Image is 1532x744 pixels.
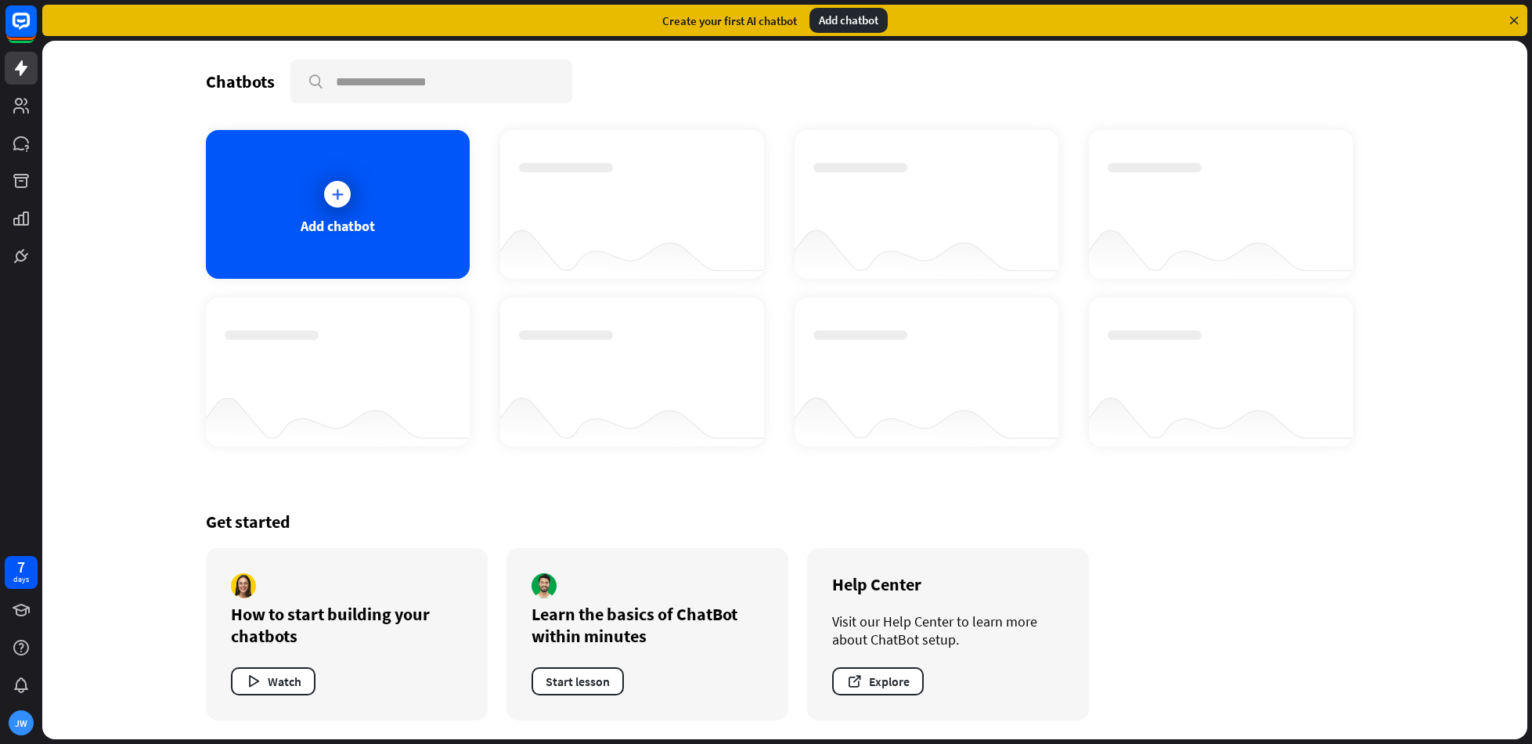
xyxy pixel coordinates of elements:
div: JW [9,710,34,735]
a: 7 days [5,556,38,589]
div: Help Center [832,573,1064,595]
button: Start lesson [532,667,624,695]
div: Add chatbot [809,8,888,33]
img: author [532,573,557,598]
div: Chatbots [206,70,275,92]
button: Explore [832,667,924,695]
div: How to start building your chatbots [231,603,463,647]
img: author [231,573,256,598]
div: days [13,574,29,585]
div: Add chatbot [301,217,375,235]
div: Learn the basics of ChatBot within minutes [532,603,763,647]
button: Open LiveChat chat widget [13,6,59,53]
div: 7 [17,560,25,574]
div: Visit our Help Center to learn more about ChatBot setup. [832,612,1064,648]
div: Get started [206,511,1364,533]
div: Create your first AI chatbot [662,13,797,28]
button: Watch [231,667,315,695]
